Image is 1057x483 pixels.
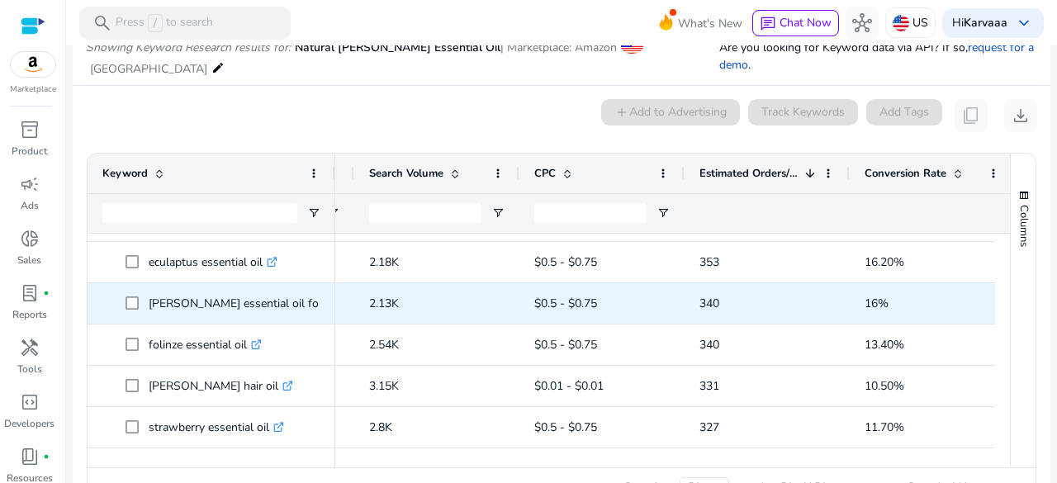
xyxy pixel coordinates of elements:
p: [PERSON_NAME] hair oil [149,369,293,403]
span: inventory_2 [20,120,40,140]
span: 340 [699,296,719,311]
input: Search Volume Filter Input [369,203,481,223]
span: Columns [1017,205,1031,247]
span: Search Volume [369,166,443,181]
span: 16.20% [865,254,904,270]
input: Keyword Filter Input [102,203,297,223]
span: 16% [865,296,889,311]
span: 2.13K [369,296,399,311]
p: [PERSON_NAME] essential oil for hair growth [149,286,401,320]
b: Karvaaa [964,15,1007,31]
span: 3.15K [369,378,399,394]
span: search [92,13,112,33]
p: folinze essential oil [149,328,262,362]
p: Reports [12,307,47,322]
span: [GEOGRAPHIC_DATA] [90,61,207,77]
img: us.svg [893,15,909,31]
span: Conversion Rate [865,166,946,181]
span: 340 [699,337,719,353]
span: book_4 [20,447,40,466]
p: Press to search [116,14,213,32]
p: Marketplace [10,83,56,96]
span: lab_profile [20,283,40,303]
span: What's New [678,9,742,38]
span: $0.5 - $0.75 [534,337,597,353]
span: $0.5 - $0.75 [534,296,597,311]
span: Chat Now [780,15,832,31]
span: $0.5 - $0.75 [534,254,597,270]
span: 10.50% [865,378,904,394]
button: download [1004,99,1037,132]
button: Open Filter Menu [491,206,505,220]
span: download [1011,106,1031,125]
span: CPC [534,166,556,181]
button: Open Filter Menu [307,206,320,220]
p: strawberry essential oil [149,410,284,444]
span: campaign [20,174,40,194]
span: 13.40% [865,337,904,353]
span: fiber_manual_record [43,453,50,460]
span: / [148,14,163,32]
span: 2.18K [369,254,399,270]
span: 2.54K [369,337,399,353]
p: Tools [17,362,42,376]
button: Open Filter Menu [656,206,670,220]
span: $0.01 - $0.01 [534,378,604,394]
span: code_blocks [20,392,40,412]
p: Ads [21,198,39,213]
p: Product [12,144,47,159]
span: fiber_manual_record [43,290,50,296]
span: keyboard_arrow_down [1014,13,1034,33]
p: Hi [952,17,1007,29]
span: 327 [699,419,719,435]
span: chat [760,16,776,32]
span: $0.5 - $0.75 [534,419,597,435]
span: 11.70% [865,419,904,435]
span: Keyword [102,166,148,181]
p: Sales [17,253,41,268]
span: 331 [699,378,719,394]
span: handyman [20,338,40,358]
input: CPC Filter Input [534,203,647,223]
p: Developers [4,416,55,431]
button: chatChat Now [752,10,839,36]
img: amazon.svg [11,52,55,77]
p: Are you looking for Keyword data via API? If so, . [719,39,1037,73]
span: 2.8K [369,419,392,435]
span: Estimated Orders/Month [699,166,799,181]
span: hub [852,13,872,33]
p: US [912,8,928,37]
mat-icon: edit [211,58,225,78]
p: eculaptus essential oil [149,245,277,279]
span: 353 [699,254,719,270]
button: hub [846,7,879,40]
span: donut_small [20,229,40,249]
